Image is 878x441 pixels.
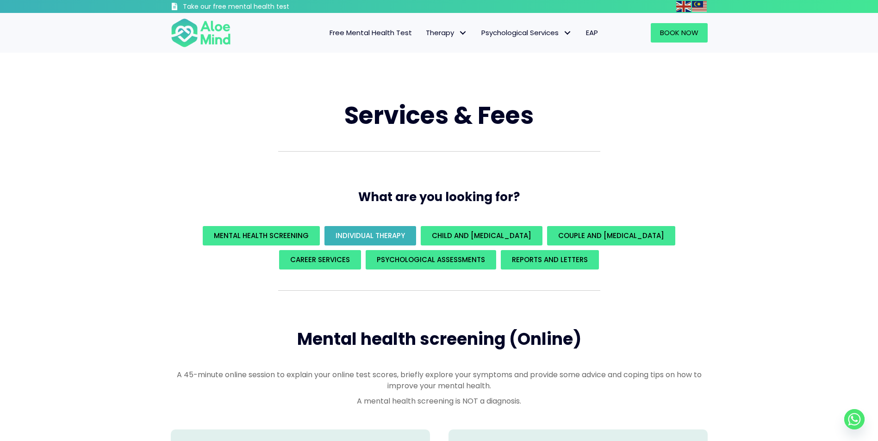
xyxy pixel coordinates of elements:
img: ms [692,1,707,12]
span: Services & Fees [344,98,534,132]
span: Therapy [426,28,467,37]
span: Mental health screening (Online) [297,327,581,351]
a: Career Services [279,250,361,269]
span: Psychological Services: submenu [561,26,574,40]
a: Psychological ServicesPsychological Services: submenu [474,23,579,43]
div: What are you looking for? [171,224,708,272]
a: REPORTS AND LETTERS [501,250,599,269]
h3: Take our free mental health test [183,2,339,12]
span: Child and [MEDICAL_DATA] [432,231,531,240]
a: Couple and [MEDICAL_DATA] [547,226,675,245]
span: What are you looking for? [358,189,520,205]
a: Malay [692,1,708,12]
span: Psychological assessments [377,255,485,264]
a: English [676,1,692,12]
span: EAP [586,28,598,37]
span: Couple and [MEDICAL_DATA] [558,231,664,240]
a: Take our free mental health test [171,2,339,13]
a: Psychological assessments [366,250,496,269]
span: REPORTS AND LETTERS [512,255,588,264]
a: Book Now [651,23,708,43]
nav: Menu [243,23,605,43]
a: Individual Therapy [324,226,416,245]
span: Free Mental Health Test [330,28,412,37]
span: Therapy: submenu [456,26,470,40]
a: Child and [MEDICAL_DATA] [421,226,542,245]
span: Career Services [290,255,350,264]
a: Mental Health Screening [203,226,320,245]
span: Book Now [660,28,698,37]
p: A mental health screening is NOT a diagnosis. [171,396,708,406]
span: Psychological Services [481,28,572,37]
span: Individual Therapy [336,231,405,240]
img: en [676,1,691,12]
a: TherapyTherapy: submenu [419,23,474,43]
a: Whatsapp [844,409,865,429]
a: Free Mental Health Test [323,23,419,43]
span: Mental Health Screening [214,231,309,240]
img: Aloe mind Logo [171,18,231,48]
a: EAP [579,23,605,43]
p: A 45-minute online session to explain your online test scores, briefly explore your symptoms and ... [171,369,708,391]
